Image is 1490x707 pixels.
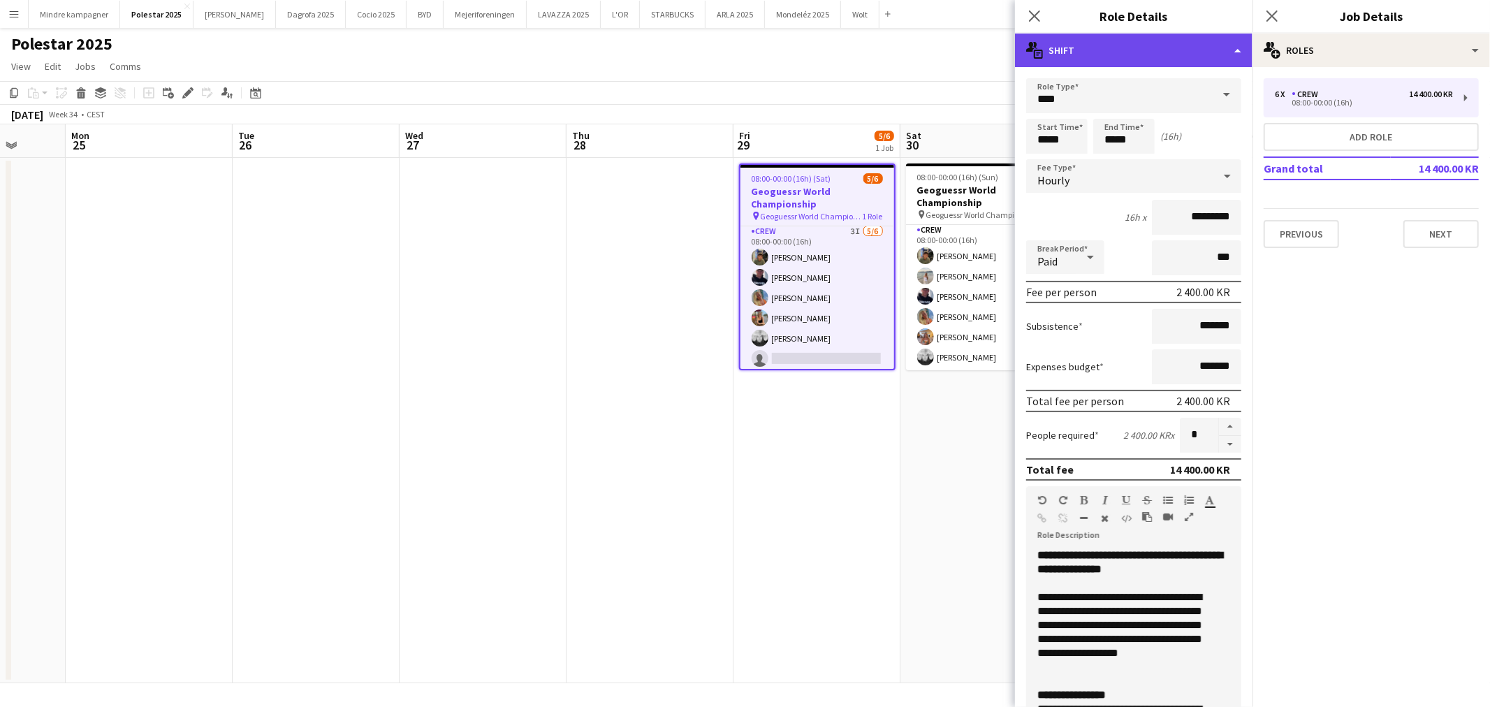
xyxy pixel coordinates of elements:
span: Geoguessr World Championship [926,210,1031,220]
div: 6 x [1275,89,1292,99]
button: Insert video [1163,511,1173,523]
td: Grand total [1264,157,1391,180]
div: Total fee [1026,462,1074,476]
button: Mondeléz 2025 [765,1,841,28]
div: [DATE] [11,108,43,122]
span: 5/6 [863,173,883,184]
button: [PERSON_NAME] [193,1,276,28]
div: 14 400.00 KR [1409,89,1453,99]
div: Roles [1252,34,1490,67]
button: Underline [1121,495,1131,506]
label: Subsistence [1026,320,1083,333]
span: 25 [69,137,89,153]
button: Clear Formatting [1100,513,1110,524]
div: 1 Job [875,143,893,153]
div: Total fee per person [1026,394,1124,408]
div: 16h x [1125,211,1146,224]
label: People required [1026,429,1099,442]
div: CEST [87,109,105,119]
button: Cocio 2025 [346,1,407,28]
span: Comms [110,60,141,73]
span: 5/6 [875,131,894,141]
button: Undo [1037,495,1047,506]
span: 08:00-00:00 (16h) (Sun) [917,172,999,182]
button: HTML Code [1121,513,1131,524]
button: Unordered List [1163,495,1173,506]
button: Mejeriforeningen [444,1,527,28]
button: Previous [1264,220,1339,248]
button: Horizontal Line [1079,513,1089,524]
span: 1 Role [863,211,883,221]
button: BYD [407,1,444,28]
span: Paid [1037,254,1058,268]
button: STARBUCKS [640,1,706,28]
span: 28 [570,137,590,153]
div: 2 400.00 KR x [1123,429,1174,442]
button: LAVAZZA 2025 [527,1,601,28]
div: Fee per person [1026,285,1097,299]
h3: Job Details [1252,7,1490,25]
span: 30 [904,137,921,153]
app-job-card: 08:00-00:00 (16h) (Sat)5/6Geoguessr World Championship Geoguessr World Championship1 RoleCrew3I5/... [739,163,896,370]
button: Wolt [841,1,879,28]
button: Increase [1219,418,1241,436]
span: Geoguessr World Championship [761,211,863,221]
button: L'OR [601,1,640,28]
h3: Role Details [1015,7,1252,25]
app-job-card: 08:00-00:00 (16h) (Sun)6/6Geoguessr World Championship Geoguessr World Championship1 RoleCrew6/60... [906,163,1062,370]
a: Jobs [69,57,101,75]
div: (16h) [1160,130,1181,143]
div: 2 400.00 KR [1176,285,1230,299]
button: Paste as plain text [1142,511,1152,523]
button: Italic [1100,495,1110,506]
app-card-role: Crew3I5/608:00-00:00 (16h)[PERSON_NAME][PERSON_NAME][PERSON_NAME][PERSON_NAME][PERSON_NAME] [740,224,894,372]
button: Bold [1079,495,1089,506]
span: View [11,60,31,73]
label: Expenses budget [1026,360,1104,373]
button: Next [1403,220,1479,248]
div: 08:00-00:00 (16h) [1275,99,1453,106]
app-card-role: Crew6/608:00-00:00 (16h)[PERSON_NAME][PERSON_NAME][PERSON_NAME][PERSON_NAME][PERSON_NAME][PERSON_... [906,222,1062,371]
span: Week 34 [46,109,81,119]
h3: Geoguessr World Championship [740,185,894,210]
span: Tue [238,129,254,142]
span: Wed [405,129,423,142]
span: 26 [236,137,254,153]
button: ARLA 2025 [706,1,765,28]
button: Dagrofa 2025 [276,1,346,28]
span: Mon [71,129,89,142]
button: Polestar 2025 [120,1,193,28]
button: Text Color [1205,495,1215,506]
div: Crew [1292,89,1324,99]
span: Jobs [75,60,96,73]
span: Fri [739,129,750,142]
button: Mindre kampagner [29,1,120,28]
span: Edit [45,60,61,73]
button: Fullscreen [1184,511,1194,523]
span: Thu [572,129,590,142]
a: Comms [104,57,147,75]
button: Strikethrough [1142,495,1152,506]
a: Edit [39,57,66,75]
button: Add role [1264,123,1479,151]
a: View [6,57,36,75]
div: 2 400.00 KR [1176,394,1230,408]
span: 27 [403,137,423,153]
span: 29 [737,137,750,153]
span: 08:00-00:00 (16h) (Sat) [752,173,831,184]
button: Ordered List [1184,495,1194,506]
h1: Polestar 2025 [11,34,112,54]
button: Decrease [1219,436,1241,453]
div: 14 400.00 KR [1170,462,1230,476]
td: 14 400.00 KR [1391,157,1479,180]
button: Redo [1058,495,1068,506]
span: Hourly [1037,173,1069,187]
span: Sat [906,129,921,142]
h3: Geoguessr World Championship [906,184,1062,209]
div: Shift [1015,34,1252,67]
